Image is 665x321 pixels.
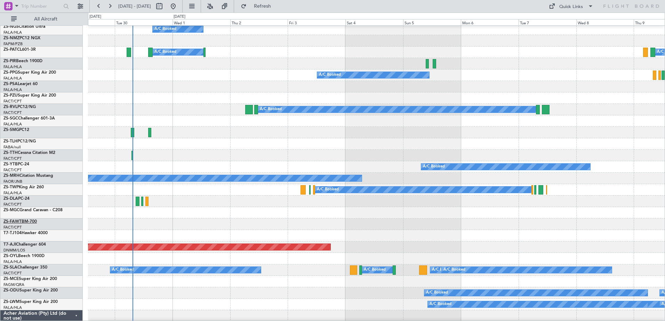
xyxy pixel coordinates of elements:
[461,19,519,25] div: Mon 6
[3,208,63,212] a: ZS-MGCGrand Caravan - C208
[3,110,22,115] a: FACT/CPT
[3,122,22,127] a: FALA/HLA
[319,70,341,80] div: A/C Booked
[3,48,17,52] span: ZS-PAT
[3,197,18,201] span: ZS-DLA
[3,288,19,293] span: ZS-ODU
[115,19,173,25] div: Tue 30
[3,41,23,47] a: FAPM/PZB
[3,220,19,224] span: ZS-FAW
[3,305,22,310] a: FALA/HLA
[288,19,345,25] div: Fri 3
[3,174,53,178] a: ZS-MRHCitation Mustang
[364,265,386,275] div: A/C Booked
[3,271,22,276] a: FACT/CPT
[3,277,57,281] a: ZS-MCESuper King Air 200
[3,105,36,109] a: ZS-RVLPC12/NG
[545,1,597,12] button: Quick Links
[3,288,58,293] a: ZS-ODUSuper King Air 200
[3,277,19,281] span: ZS-MCE
[3,128,29,132] a: ZS-SMGPC12
[3,99,22,104] a: FACT/CPT
[3,128,19,132] span: ZS-SMG
[248,4,277,9] span: Refresh
[432,265,454,275] div: A/C Booked
[3,254,45,258] a: ZS-OYLBeech 1900D
[576,19,634,25] div: Wed 8
[3,105,17,109] span: ZS-RVL
[3,151,18,155] span: ZS-TTH
[3,30,22,35] a: FALA/HLA
[3,145,21,150] a: FABA/null
[3,82,38,86] a: ZS-PSALearjet 60
[112,265,134,275] div: A/C Booked
[3,174,19,178] span: ZS-MRH
[3,48,36,52] a: ZS-PATCL601-3R
[3,167,22,173] a: FACT/CPT
[3,93,56,98] a: ZS-PZUSuper King Air 200
[3,179,22,184] a: FAOR/JNB
[3,156,22,161] a: FACT/CPT
[3,36,40,40] a: ZS-NMZPC12 NGX
[3,242,16,247] span: T7-AJI
[317,184,339,195] div: A/C Booked
[174,14,185,20] div: [DATE]
[3,190,22,196] a: FALA/HLA
[230,19,288,25] div: Thu 2
[3,116,55,121] a: ZS-SGCChallenger 601-3A
[519,19,576,25] div: Tue 7
[89,14,101,20] div: [DATE]
[443,265,465,275] div: A/C Booked
[559,3,583,10] div: Quick Links
[8,14,75,25] button: All Aircraft
[3,185,44,189] a: ZS-TWPKing Air 260
[3,220,37,224] a: ZS-FAWTBM-700
[3,25,19,29] span: ZS-NGS
[3,300,19,304] span: ZS-LWM
[260,104,282,115] div: A/C Booked
[18,17,73,22] span: All Aircraft
[3,71,56,75] a: ZS-PPGSuper King Air 200
[154,24,176,34] div: A/C Booked
[3,139,17,143] span: ZS-TLH
[3,254,18,258] span: ZS-OYL
[3,162,18,166] span: ZS-YTB
[3,197,30,201] a: ZS-DLAPC-24
[3,59,42,63] a: ZS-PIRBeech 1900D
[3,59,16,63] span: ZS-PIR
[3,71,18,75] span: ZS-PPG
[403,19,461,25] div: Sun 5
[3,36,19,40] span: ZS-NMZ
[3,64,22,69] a: FALA/HLA
[3,139,36,143] a: ZS-TLHPC12/NG
[3,265,47,270] a: ZS-SLAChallenger 350
[3,185,19,189] span: ZS-TWP
[118,3,151,9] span: [DATE] - [DATE]
[3,25,45,29] a: ZS-NGSCitation Ultra
[3,202,22,207] a: FACT/CPT
[238,1,279,12] button: Refresh
[3,93,18,98] span: ZS-PZU
[3,248,25,253] a: DNMM/LOS
[426,288,448,298] div: A/C Booked
[3,231,22,235] span: T7-TJ104
[173,19,230,25] div: Wed 1
[3,87,22,92] a: FALA/HLA
[3,116,18,121] span: ZS-SGC
[3,259,22,264] a: FALA/HLA
[430,299,451,310] div: A/C Booked
[3,76,22,81] a: FALA/HLA
[3,231,48,235] a: T7-TJ104Hawker 4000
[423,162,445,172] div: A/C Booked
[3,242,46,247] a: T7-AJIChallenger 604
[3,208,19,212] span: ZS-MGC
[3,282,24,287] a: FAGM/QRA
[3,225,22,230] a: FACT/CPT
[3,300,58,304] a: ZS-LWMSuper King Air 200
[3,265,17,270] span: ZS-SLA
[154,47,176,57] div: A/C Booked
[3,151,55,155] a: ZS-TTHCessna Citation M2
[345,19,403,25] div: Sat 4
[21,1,61,11] input: Trip Number
[3,82,18,86] span: ZS-PSA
